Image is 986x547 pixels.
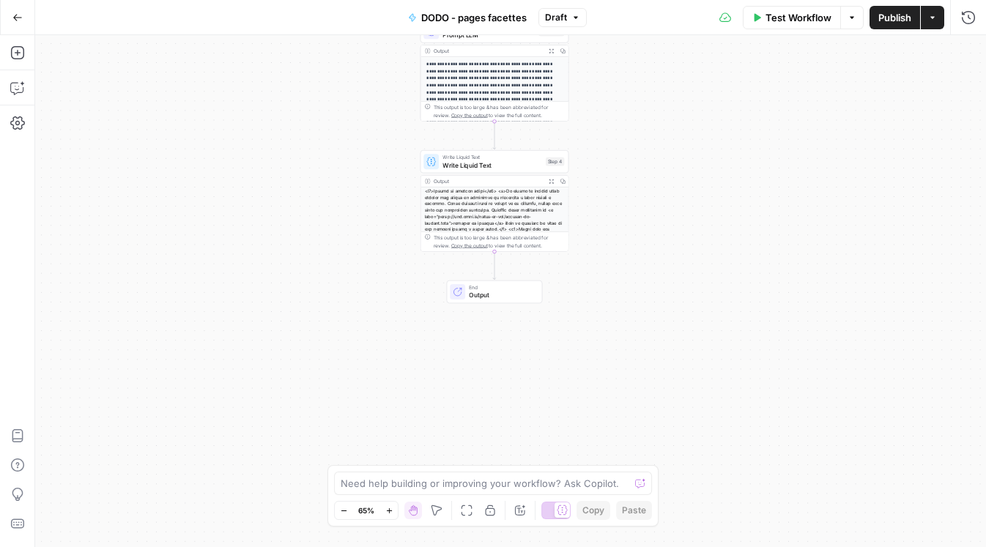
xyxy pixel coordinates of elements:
[493,122,496,149] g: Edge from step_2 to step_4
[870,6,920,29] button: Publish
[442,30,535,40] span: Prompt LLM
[433,104,564,119] div: This output is too large & has been abbreviated for review. to view the full content.
[451,242,488,248] span: Copy the output
[577,501,610,520] button: Copy
[451,112,488,118] span: Copy the output
[493,252,496,280] g: Edge from step_4 to end
[546,157,564,166] div: Step 4
[442,160,541,170] span: Write Liquid Text
[442,154,541,161] span: Write Liquid Text
[616,501,652,520] button: Paste
[420,280,569,303] div: EndOutput
[421,10,527,25] span: DODO - pages facettes
[433,177,542,185] div: Output
[878,10,911,25] span: Publish
[538,26,564,36] div: Step 2
[766,10,831,25] span: Test Workflow
[399,6,535,29] button: DODO - pages facettes
[469,291,534,300] span: Output
[433,234,564,249] div: This output is too large & has been abbreviated for review. to view the full content.
[433,47,542,54] div: Output
[622,504,646,517] span: Paste
[545,11,567,24] span: Draft
[743,6,841,29] button: Test Workflow
[582,504,604,517] span: Copy
[358,505,374,516] span: 65%
[420,150,569,252] div: Write Liquid TextWrite Liquid TextStep 4Output<l7>Ipsumd si ametcon adipi</e6> <s>Do eiusmo te in...
[469,283,534,291] span: End
[538,8,587,27] button: Draft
